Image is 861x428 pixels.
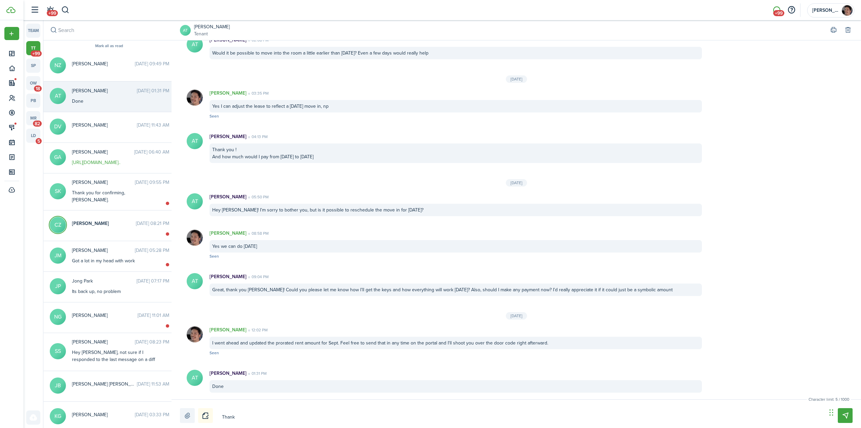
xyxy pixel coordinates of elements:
time: 04:13 PM [247,134,268,140]
avatar-text: AT [187,273,203,289]
a: pb [26,94,40,108]
time: 05:50 PM [247,194,269,200]
time: [DATE] 09:49 PM [135,60,169,67]
time: [DATE] 08:21 PM [136,220,169,227]
time: 09:04 PM [247,274,269,280]
avatar-text: SK [50,183,66,199]
div: Yes I can adjust the lease to reflect a [DATE] move in, np [210,100,702,112]
avatar-text: AT [50,88,66,104]
div: Hey [PERSON_NAME]! I’m sorry to bother you, but is it possible to reschedule the move in for [DATE]? [210,204,702,216]
p: [PERSON_NAME] [210,230,247,237]
time: [DATE] 08:23 PM [135,338,169,345]
time: [DATE] 11:43 AM [137,122,169,129]
time: [DATE] 05:28 PM [135,247,169,254]
time: 03:35 PM [247,90,269,96]
span: Nyi Zaw [72,60,135,67]
a: Tenant [194,30,230,37]
time: [DATE] 07:17 PM [137,277,169,285]
span: Natalia Gallagher [72,312,138,319]
a: AT [180,25,191,36]
span: +99 [31,51,42,57]
avatar-text: CZ [50,217,66,233]
div: Done [72,98,156,105]
span: 82 [33,121,42,127]
a: Notifications [44,2,57,19]
a: tt [26,41,40,55]
button: Open menu [4,27,19,40]
a: ld [26,129,40,143]
time: 01:31 PM [247,370,267,376]
span: Seen [210,350,219,356]
input: search [43,20,175,40]
button: Search [61,4,70,16]
time: [DATE] 03:33 PM [135,411,169,418]
p: [PERSON_NAME] [210,326,247,333]
img: TenantCloud [6,7,15,13]
p: [PERSON_NAME] [210,133,247,140]
time: [DATE] 11:53 AM [137,381,169,388]
button: Open resource center [786,4,797,16]
span: 18 [34,86,42,92]
span: Andy [812,8,839,13]
time: [DATE] 11:01 AM [138,312,169,319]
avatar-text: KG [50,408,66,424]
avatar-text: AT [187,193,203,209]
div: Thank you ! And how much would I pay from [DATE] to [DATE] [210,143,702,163]
time: [DATE] 01:31 PM [137,87,169,94]
time: 08:58 PM [247,230,269,236]
div: Drag [829,402,833,423]
span: +99 [47,10,58,16]
div: [DATE] [506,179,527,187]
time: [DATE] 09:55 PM [135,179,169,186]
img: Andy Bui [187,230,203,246]
avatar-text: NZ [50,57,66,73]
avatar-text: AT [187,370,203,386]
avatar-text: JB [50,377,66,394]
span: Chao Zan [72,220,136,227]
avatar-text: NG [50,309,66,325]
div: Thank you for confirming, [PERSON_NAME]. [72,189,156,203]
avatar-text: DV [50,119,66,135]
p: [PERSON_NAME] [210,370,247,377]
avatar-text: GA [50,149,66,165]
span: Jonathan Melendez Salgado [72,247,135,254]
button: Delete [843,26,853,35]
span: Dwight Vidaud [72,122,137,129]
button: Notice [198,408,213,423]
avatar-text: AT [187,36,203,53]
span: Abderrahmen Triki [72,87,137,94]
span: Shad Khan [72,179,135,186]
div: Great, thank you [PERSON_NAME]! Could you please let me know how I’ll get the keys and how everyt... [210,284,702,296]
div: Done [210,380,702,393]
span: Ken Gough [72,411,135,418]
span: Seen [210,253,219,259]
div: Its back up, no problem [72,288,156,295]
a: team [26,24,40,38]
avatar-text: JM [50,248,66,264]
a: mr [26,111,40,125]
div: I went ahead and updated the prorated rent amount for Sept. Feel free to send that in any time on... [210,337,702,349]
button: Print [829,26,838,35]
div: [DATE] [506,75,527,83]
a: ow [26,76,40,90]
iframe: Chat Widget [749,355,861,428]
a: [PERSON_NAME] [194,23,230,30]
a: sp [26,59,40,73]
avatar-text: SS [50,343,66,359]
button: Search [49,26,58,35]
div: Would it be possible to move into the room a little earlier than [DATE]? Even a few days would re... [210,47,702,59]
span: Stephen Slater [72,338,135,345]
div: Got a lot in my head with work [72,257,156,264]
img: Andy [842,5,853,16]
time: 12:02 PM [247,327,268,333]
p: [PERSON_NAME] [210,273,247,280]
avatar-text: AT [187,133,203,149]
button: Open sidebar [28,4,41,17]
p: [PERSON_NAME] [210,193,247,200]
time: [DATE] 06:40 AM [134,149,169,156]
div: [DATE] [506,312,527,320]
p: [PERSON_NAME] [210,90,247,97]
